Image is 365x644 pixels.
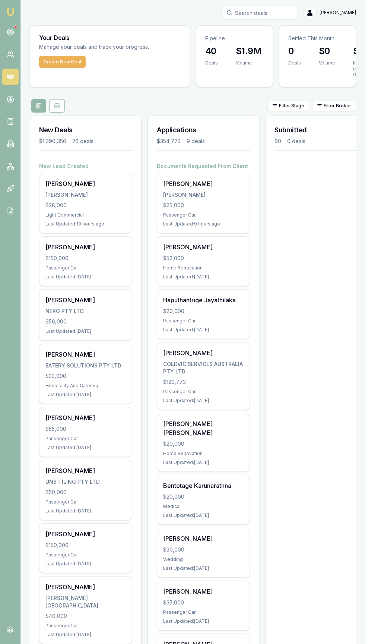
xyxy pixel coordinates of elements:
div: Last Updated: [DATE] [163,460,244,465]
div: Hospitality And Catering [45,383,126,389]
div: $52,000 [163,255,244,262]
div: [PERSON_NAME] [163,179,244,188]
div: Passenger Car [163,212,244,218]
h4: New Lead Created [39,162,132,170]
div: Last Updated: [DATE] [45,632,126,638]
div: $28,000 [45,202,126,209]
div: Haputhantrige Jayathilaka [163,296,244,304]
div: [PERSON_NAME] [163,191,244,199]
div: [PERSON_NAME] [163,243,244,252]
div: Passenger Car [45,623,126,629]
div: EATERY SOLUTIONS PTY LTD [45,362,126,369]
div: $0 [274,138,281,145]
div: $150,000 [45,255,126,262]
div: $25,000 [163,202,244,209]
div: $120,773 [163,378,244,386]
p: Settled This Month [288,35,347,42]
div: NERO PTY LTD [45,307,126,315]
div: [PERSON_NAME] [45,243,126,252]
div: Passenger Car [163,609,244,615]
div: Volume [236,60,261,66]
div: Last Updated: [DATE] [163,327,244,333]
div: [PERSON_NAME] [45,413,126,422]
div: [PERSON_NAME] [163,348,244,357]
div: [PERSON_NAME] [45,530,126,539]
div: Deals [205,60,218,66]
p: Manage your deals and track your progress. [39,43,181,51]
div: Volume [319,60,335,66]
div: $40,000 [45,612,126,620]
div: Light Commercial [45,212,126,218]
div: $20,000 [163,440,244,448]
h3: Applications [157,125,250,135]
div: Last Updated: [DATE] [163,618,244,624]
h3: 40 [205,45,218,57]
div: [PERSON_NAME] [163,534,244,543]
div: Last Updated: 9 hours ago [163,221,244,227]
div: [PERSON_NAME] [163,587,244,596]
div: Last Updated: [DATE] [45,561,126,567]
div: Deals [288,60,301,66]
button: Create New Deal [39,56,86,68]
h3: $1.9M [236,45,261,57]
h3: 0 [288,45,301,57]
div: Medical [163,503,244,509]
div: $20,000 [163,493,244,501]
p: Pipeline [205,35,264,42]
div: 9 deals [187,138,205,145]
div: Last Updated: [DATE] [163,565,244,571]
div: 26 deals [72,138,93,145]
div: [PERSON_NAME] [45,350,126,359]
div: Last Updated: [DATE] [163,274,244,280]
span: [PERSON_NAME] [320,10,356,16]
div: Wedding [163,556,244,562]
div: Last Updated: 19 hours ago [45,221,126,227]
div: $150,000 [45,542,126,549]
div: Last Updated: [DATE] [163,398,244,404]
div: $1,390,350 [39,138,66,145]
div: Passenger Car [45,265,126,271]
div: [PERSON_NAME] [45,466,126,475]
div: $20,000 [163,307,244,315]
div: Home Renovation [163,451,244,457]
div: Passenger Car [45,436,126,442]
h4: Documents Requested From Client [157,162,250,170]
h3: $0 [319,45,335,57]
div: UNS TILING PTY LTD [45,478,126,486]
div: [PERSON_NAME] [45,583,126,591]
div: $33,000 [45,372,126,380]
input: Search deals [223,6,297,19]
div: 0 deals [287,138,305,145]
div: Last Updated: [DATE] [163,512,244,518]
span: Filter Stage [279,103,304,109]
button: Filter Broker [312,101,356,111]
div: COLDVIC SERVICES AUSTRALIA PTY LTD [163,360,244,375]
div: Last Updated: [DATE] [45,274,126,280]
h3: New Deals [39,125,132,135]
div: $50,000 [45,489,126,496]
div: [PERSON_NAME] [45,296,126,304]
div: $30,000 [163,546,244,553]
div: Last Updated: [DATE] [45,508,126,514]
div: Last Updated: [DATE] [45,392,126,398]
button: Filter Stage [267,101,309,111]
div: [PERSON_NAME][GEOGRAPHIC_DATA] [45,594,126,609]
div: Last Updated: [DATE] [45,445,126,451]
div: $56,000 [45,318,126,325]
span: Filter Broker [324,103,351,109]
div: [PERSON_NAME] [45,191,126,199]
img: emu-icon-u.png [6,7,15,16]
div: Home Renovation [163,265,244,271]
h3: Your Deals [39,35,181,41]
div: $35,000 [163,599,244,606]
div: $55,000 [45,425,126,433]
div: Passenger Car [163,389,244,395]
div: [PERSON_NAME] [45,179,126,188]
div: $354,773 [157,138,181,145]
div: Bentotage Karunarathna [163,481,244,490]
div: [PERSON_NAME] [PERSON_NAME] [163,419,244,437]
div: Passenger Car [45,552,126,558]
div: Passenger Car [163,318,244,324]
div: Passenger Car [45,499,126,505]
